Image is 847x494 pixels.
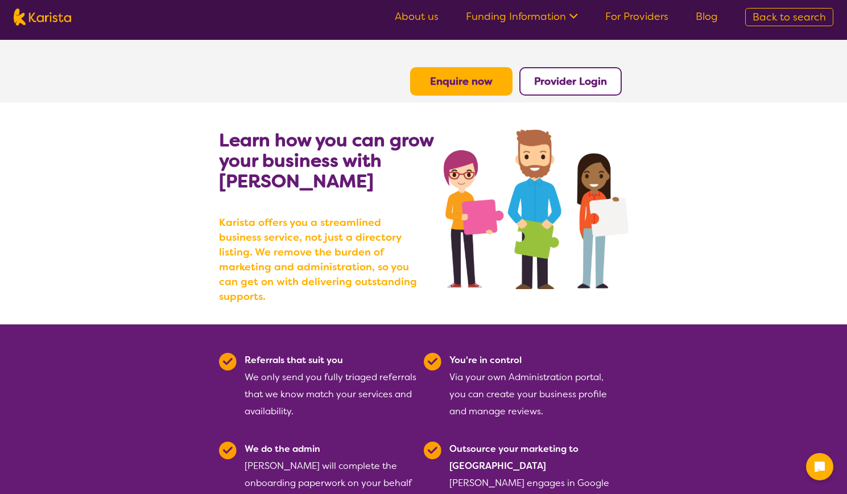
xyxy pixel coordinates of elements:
img: Tick [219,442,237,459]
button: Enquire now [410,67,513,96]
div: We only send you fully triaged referrals that we know match your services and availability. [245,352,417,420]
b: Learn how you can grow your business with [PERSON_NAME] [219,128,433,193]
a: About us [395,10,439,23]
b: We do the admin [245,443,320,455]
img: Tick [424,442,441,459]
a: Blog [696,10,718,23]
a: Funding Information [466,10,578,23]
b: You're in control [449,354,522,366]
img: Tick [424,353,441,370]
a: Enquire now [430,75,493,88]
b: Referrals that suit you [245,354,343,366]
img: grow your business with Karista [444,130,628,289]
div: Via your own Administration portal, you can create your business profile and manage reviews. [449,352,622,420]
span: Back to search [753,10,826,24]
a: Provider Login [534,75,607,88]
button: Provider Login [519,67,622,96]
b: Karista offers you a streamlined business service, not just a directory listing. We remove the bu... [219,215,424,304]
a: For Providers [605,10,668,23]
img: Karista logo [14,9,71,26]
img: Tick [219,353,237,370]
b: Outsource your marketing to [GEOGRAPHIC_DATA] [449,443,579,472]
a: Back to search [745,8,833,26]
